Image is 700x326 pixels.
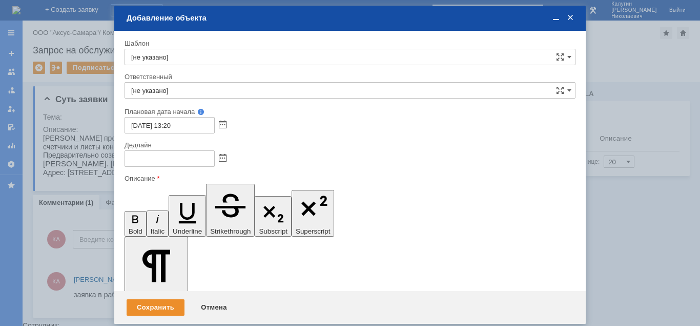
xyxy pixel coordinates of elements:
button: Italic [147,210,169,237]
button: Strikethrough [206,184,255,237]
span: Superscript [296,227,330,235]
div: Добавление объекта [127,13,575,23]
div: Дедлайн [125,142,573,148]
button: Paragraph Format [125,237,188,304]
span: Сложная форма [556,86,564,94]
span: Bold [129,227,142,235]
span: Subscript [259,227,287,235]
span: Strikethrough [210,227,251,235]
div: Плановая дата начала [125,108,561,115]
button: Underline [169,195,206,237]
span: Italic [151,227,164,235]
div: Ответственный [125,73,573,80]
span: Свернуть (Ctrl + M) [551,13,561,23]
button: Bold [125,211,147,237]
span: [STREET_ADDRESS]. [95,34,174,43]
div: Шаблон [125,40,573,47]
span: Закрыть [565,13,575,23]
span: Сложная форма [556,53,564,61]
button: Subscript [255,196,292,237]
div: Описание [125,175,573,182]
span: Underline [173,227,202,235]
button: Superscript [292,190,334,237]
